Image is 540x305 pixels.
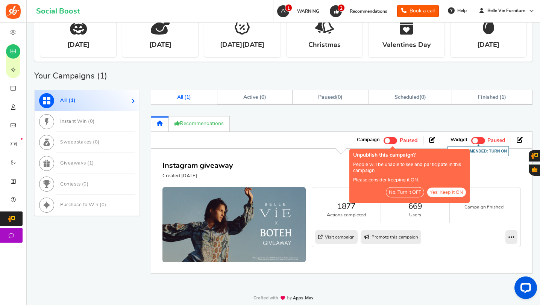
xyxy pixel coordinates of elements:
strong: [DATE] [477,41,499,50]
strong: [DATE][DATE] [220,41,264,50]
span: ( ) [394,95,426,100]
img: Social Boost [6,4,21,19]
span: 0 [83,182,87,187]
span: All ( ) [177,95,191,100]
span: 1 [71,98,74,103]
em: New [21,138,23,140]
strong: Christmas [308,41,341,50]
a: Book a call [397,5,439,17]
a: 669 [388,201,442,212]
span: Paused [318,95,336,100]
span: Active ( ) [243,95,267,100]
span: Paused [487,138,505,143]
span: Instant Win ( ) [60,119,95,124]
span: 0 [338,95,341,100]
p: People will be unable to see and participate in this campaign. [353,162,466,174]
strong: [DATE] [149,41,171,50]
a: Recommendations [169,116,230,131]
span: Purchase to Win ( ) [60,202,106,207]
strong: Campaign [357,137,380,143]
a: 2 Recommendations [329,5,391,17]
p: Created [DATE] [162,173,233,180]
span: Sweepstakes ( ) [60,140,100,145]
h5: Unpublish this campaign? [353,152,466,158]
span: 1 [89,161,93,166]
p: Please consider keeping it ON. [353,178,466,184]
span: Belle Vie Furniture [484,8,528,14]
li: Widget activated [445,136,511,145]
span: Recommendations [350,9,387,14]
span: Help [455,8,467,14]
span: Gratisfaction [532,167,537,172]
strong: Widget [451,137,467,143]
span: Contests ( ) [60,182,88,187]
span: 2 [338,4,345,12]
small: Actions completed [320,212,373,218]
strong: Valentines Day [382,41,431,50]
button: Gratisfaction [529,165,540,176]
span: 1 [285,4,292,12]
a: Help [445,5,470,17]
button: Yes, Keep it ON [427,187,466,197]
span: ( ) [318,95,343,100]
a: Promote this campaign [361,230,421,244]
a: 1 WARNING [276,5,323,17]
span: Giveaways ( ) [60,161,94,166]
span: Finished ( ) [478,95,506,100]
h2: Your Campaigns ( ) [34,72,107,80]
span: Paused [400,138,417,143]
img: img-footer.webp [253,296,314,300]
span: 1 [501,95,504,100]
span: 0 [95,140,98,145]
h1: Social Boost [36,7,80,15]
small: Users [388,212,442,218]
span: 0 [261,95,264,100]
small: Campaign finished [457,204,511,210]
span: 1 [186,95,189,100]
a: 1877 [320,201,373,212]
a: Visit campaign [315,230,358,244]
span: 0 [102,202,105,207]
strong: [DATE] [67,41,89,50]
iframe: LiveChat chat widget [508,273,540,305]
span: All ( ) [60,98,76,103]
span: Scheduled [394,95,419,100]
span: 0 [90,119,93,124]
a: Instagram giveaway [162,162,233,169]
span: WARNING [297,9,319,14]
span: 1 [100,72,105,80]
span: 0 [421,95,424,100]
button: No, Turn it OFF [386,187,424,197]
